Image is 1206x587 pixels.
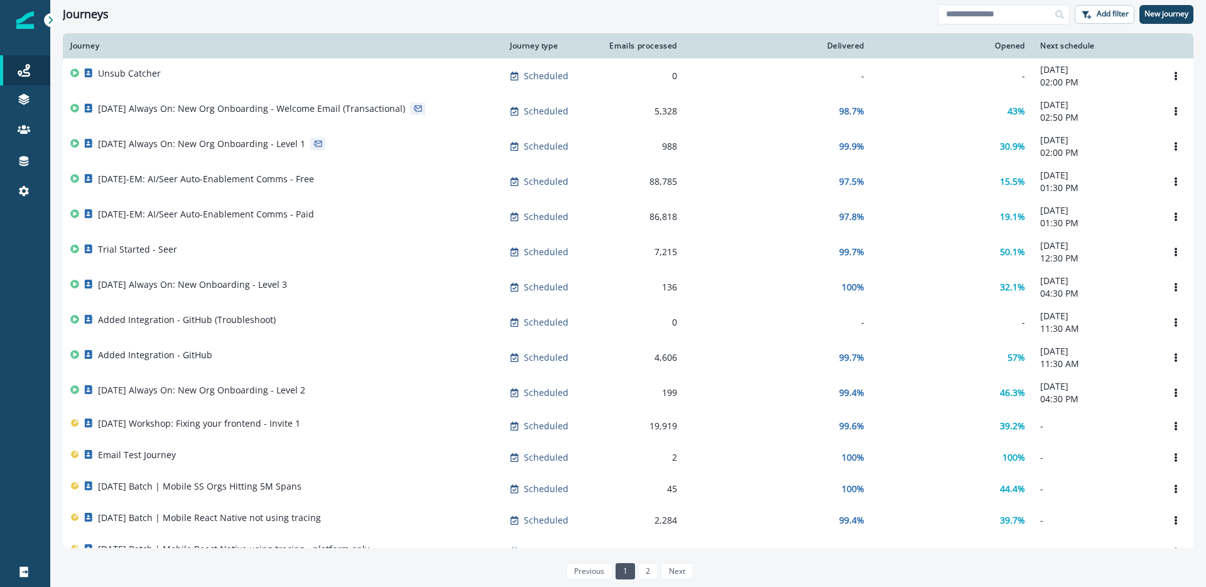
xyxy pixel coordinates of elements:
[510,41,589,51] div: Journey type
[1040,287,1151,300] p: 04:30 PM
[63,375,1193,410] a: [DATE] Always On: New Org Onboarding - Level 2Scheduled19999.4%46.3%[DATE]04:30 PMOptions
[879,41,1025,51] div: Opened
[1040,217,1151,229] p: 01:30 PM
[1166,383,1186,402] button: Options
[839,175,864,188] p: 97.5%
[839,514,864,527] p: 99.4%
[1000,211,1025,223] p: 19.1%
[692,70,864,82] div: -
[1040,358,1151,370] p: 11:30 AM
[1040,99,1151,111] p: [DATE]
[839,546,864,558] p: 99.6%
[63,473,1193,505] a: [DATE] Batch | Mobile SS Orgs Hitting 5M SpansScheduled45100%44.4%-Options
[1139,5,1193,24] button: New journey
[638,563,658,579] a: Page 2
[1040,134,1151,146] p: [DATE]
[616,563,635,579] a: Page 1 is your current page
[661,563,692,579] a: Next page
[879,316,1025,329] div: -
[1144,9,1188,18] p: New journey
[98,480,301,493] p: [DATE] Batch | Mobile SS Orgs Hitting 5M Spans
[1040,483,1151,495] p: -
[98,243,177,256] p: Trial Started - Seer
[1166,172,1186,191] button: Options
[524,316,568,329] p: Scheduled
[879,70,1025,82] div: -
[604,41,677,51] div: Emails processed
[839,351,864,364] p: 99.7%
[524,246,568,258] p: Scheduled
[63,8,109,21] h1: Journeys
[524,211,568,223] p: Scheduled
[692,41,864,51] div: Delivered
[1166,313,1186,332] button: Options
[63,199,1193,234] a: [DATE]-EM: AI/Seer Auto-Enablement Comms - PaidScheduled86,81897.8%19.1%[DATE]01:30 PMOptions
[1000,514,1025,527] p: 39.7%
[1000,387,1025,399] p: 46.3%
[839,211,864,223] p: 97.8%
[604,105,677,118] div: 5,328
[1075,5,1134,24] button: Add filter
[1040,182,1151,194] p: 01:30 PM
[1166,542,1186,561] button: Options
[63,164,1193,199] a: [DATE]-EM: AI/Seer Auto-Enablement Comms - FreeScheduled88,78597.5%15.5%[DATE]01:30 PMOptions
[1008,105,1025,118] p: 43%
[1000,420,1025,432] p: 39.2%
[1000,140,1025,153] p: 30.9%
[98,102,405,115] p: [DATE] Always On: New Org Onboarding - Welcome Email (Transactional)
[839,105,864,118] p: 98.7%
[604,281,677,293] div: 136
[98,173,314,185] p: [DATE]-EM: AI/Seer Auto-Enablement Comms - Free
[1000,483,1025,495] p: 44.4%
[1040,239,1151,252] p: [DATE]
[1040,322,1151,335] p: 11:30 AM
[98,512,321,524] p: [DATE] Batch | Mobile React Native not using tracing
[1166,243,1186,261] button: Options
[1040,169,1151,182] p: [DATE]
[1097,9,1129,18] p: Add filter
[98,449,176,461] p: Email Test Journey
[839,420,864,432] p: 99.6%
[98,314,276,326] p: Added Integration - GitHub (Troubleshoot)
[1040,514,1151,527] p: -
[604,70,677,82] div: 0
[842,483,864,495] p: 100%
[63,340,1193,375] a: Added Integration - GitHubScheduled4,60699.7%57%[DATE]11:30 AMOptions
[98,417,300,430] p: [DATE] Workshop: Fixing your frontend - Invite 1
[604,316,677,329] div: 0
[839,387,864,399] p: 99.4%
[604,514,677,527] div: 2,284
[1002,451,1025,464] p: 100%
[842,281,864,293] p: 100%
[1000,175,1025,188] p: 15.5%
[839,246,864,258] p: 99.7%
[1040,345,1151,358] p: [DATE]
[524,387,568,399] p: Scheduled
[1040,111,1151,124] p: 02:50 PM
[1040,546,1151,558] p: -
[1000,281,1025,293] p: 32.1%
[842,451,864,464] p: 100%
[63,270,1193,305] a: [DATE] Always On: New Onboarding - Level 3Scheduled136100%32.1%[DATE]04:30 PMOptions
[16,11,34,29] img: Inflection
[1166,137,1186,156] button: Options
[1040,420,1151,432] p: -
[692,316,864,329] div: -
[1166,480,1186,498] button: Options
[1000,546,1025,558] p: 37.8%
[98,278,287,291] p: [DATE] Always On: New Onboarding - Level 3
[63,305,1193,340] a: Added Integration - GitHub (Troubleshoot)Scheduled0--[DATE]11:30 AMOptions
[98,208,314,221] p: [DATE]-EM: AI/Seer Auto-Enablement Comms - Paid
[1040,63,1151,76] p: [DATE]
[63,234,1193,270] a: Trial Started - SeerScheduled7,21599.7%50.1%[DATE]12:30 PMOptions
[1166,417,1186,436] button: Options
[1166,207,1186,226] button: Options
[524,281,568,293] p: Scheduled
[524,175,568,188] p: Scheduled
[604,211,677,223] div: 86,818
[1040,275,1151,287] p: [DATE]
[1166,278,1186,297] button: Options
[98,384,305,397] p: [DATE] Always On: New Org Onboarding - Level 2
[98,67,161,80] p: Unsub Catcher
[524,70,568,82] p: Scheduled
